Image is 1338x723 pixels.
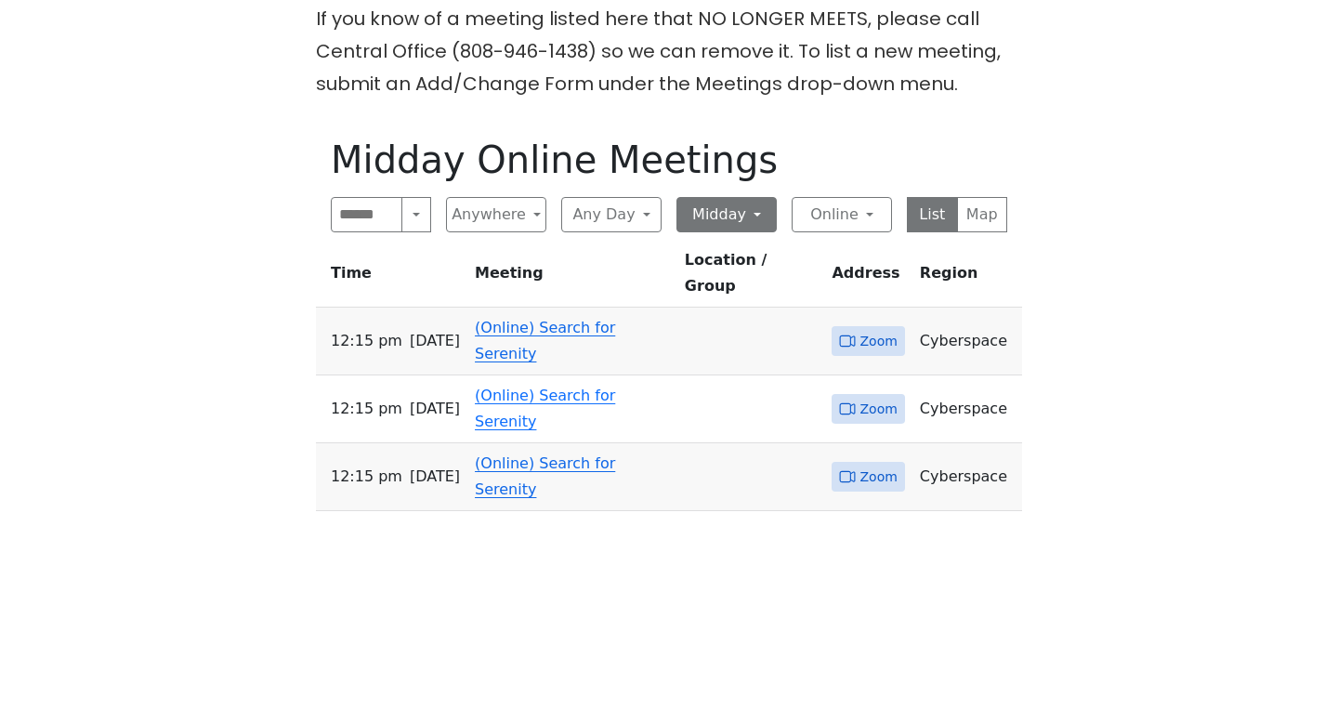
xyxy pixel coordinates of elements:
h1: Midday Online Meetings [331,138,1007,182]
a: (Online) Search for Serenity [475,387,615,430]
a: (Online) Search for Serenity [475,319,615,362]
span: 12:15 PM [331,396,402,422]
span: 12:15 PM [331,328,402,354]
th: Time [316,247,467,308]
button: Anywhere [446,197,546,232]
td: Cyberspace [912,375,1022,443]
th: Location / Group [677,247,825,308]
span: 12:15 PM [331,464,402,490]
button: List [907,197,958,232]
td: Cyberspace [912,443,1022,511]
a: (Online) Search for Serenity [475,454,615,498]
th: Region [912,247,1022,308]
span: [DATE] [410,396,460,422]
span: Zoom [859,398,897,421]
span: Zoom [859,330,897,353]
span: [DATE] [410,328,460,354]
p: If you know of a meeting listed here that NO LONGER MEETS, please call Central Office (808-946-14... [316,3,1022,100]
td: Cyberspace [912,308,1022,375]
th: Meeting [467,247,677,308]
button: Online [792,197,892,232]
button: Midday [676,197,777,232]
button: Map [957,197,1008,232]
th: Address [824,247,912,308]
input: Search [331,197,402,232]
span: Zoom [859,466,897,489]
button: Search [401,197,431,232]
span: [DATE] [410,464,460,490]
button: Any Day [561,197,662,232]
